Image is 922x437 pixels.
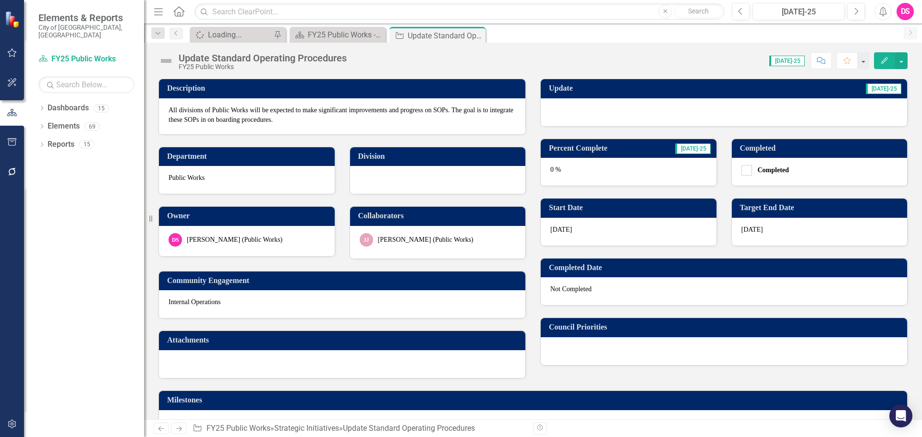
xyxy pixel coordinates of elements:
[167,152,330,161] h3: Department
[741,226,763,233] span: [DATE]
[179,63,347,71] div: FY25 Public Works
[889,404,912,427] div: Open Intercom Messenger
[897,3,914,20] button: DS
[688,7,709,15] span: Search
[158,53,174,69] img: Not Defined
[549,323,902,331] h3: Council Priorities
[167,84,521,93] h3: Description
[674,5,722,18] button: Search
[167,212,330,220] h3: Owner
[5,11,22,27] img: ClearPoint Strategy
[169,298,220,306] span: Internal Operations
[179,53,347,63] div: Update Standard Operating Procedures
[541,277,907,305] div: Not Completed
[740,144,903,153] h3: Completed
[48,103,89,114] a: Dashboards
[408,30,483,42] div: Update Standard Operating Procedures
[550,226,572,233] span: [DATE]
[167,276,521,285] h3: Community Engagement
[192,29,271,41] a: Loading...
[308,29,383,41] div: FY25 Public Works - Strategic Plan
[206,424,270,433] a: FY25 Public Works
[360,233,373,247] div: JJ
[274,424,339,433] a: Strategic Initiatives
[378,235,473,245] div: [PERSON_NAME] (Public Works)
[169,233,182,247] div: DS
[38,24,134,39] small: City of [GEOGRAPHIC_DATA], [GEOGRAPHIC_DATA]
[752,3,845,20] button: [DATE]-25
[541,158,716,186] div: 0 %
[549,203,712,212] h3: Start Date
[169,174,205,181] span: Public Works
[549,84,689,93] h3: Update
[769,56,805,66] span: [DATE]-25
[549,263,902,272] h3: Completed Date
[38,54,134,65] a: FY25 Public Works
[675,143,711,154] span: [DATE]-25
[194,3,725,20] input: Search ClearPoint...
[208,29,271,41] div: Loading...
[167,336,521,344] h3: Attachments
[343,424,475,433] div: Update Standard Operating Procedures
[48,121,80,132] a: Elements
[187,235,282,245] div: [PERSON_NAME] (Public Works)
[79,141,95,149] div: 15
[48,139,74,150] a: Reports
[167,396,902,404] h3: Milestones
[38,76,134,93] input: Search Below...
[94,104,109,112] div: 15
[193,423,526,434] div: » »
[549,144,649,153] h3: Percent Complete
[358,152,521,161] h3: Division
[756,6,841,18] div: [DATE]-25
[85,122,100,130] div: 69
[358,212,521,220] h3: Collaborators
[169,106,516,125] p: All divisions of Public Works will be expected to make significant improvements and progress on S...
[866,83,901,94] span: [DATE]-25
[740,203,903,212] h3: Target End Date
[38,12,134,24] span: Elements & Reports
[292,29,383,41] a: FY25 Public Works - Strategic Plan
